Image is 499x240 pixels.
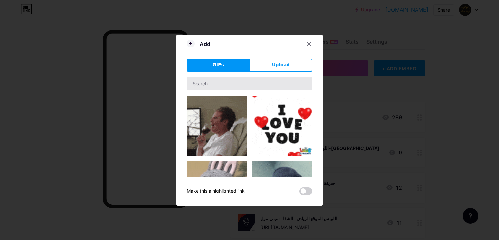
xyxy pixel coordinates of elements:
[252,96,312,156] img: Gihpy
[187,96,247,156] img: Gihpy
[212,61,224,68] span: GIFs
[272,61,290,68] span: Upload
[252,161,312,236] img: Gihpy
[187,161,247,221] img: Gihpy
[249,59,312,72] button: Upload
[200,40,210,48] div: Add
[187,187,245,195] div: Make this a highlighted link
[187,59,249,72] button: GIFs
[187,77,312,90] input: Search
